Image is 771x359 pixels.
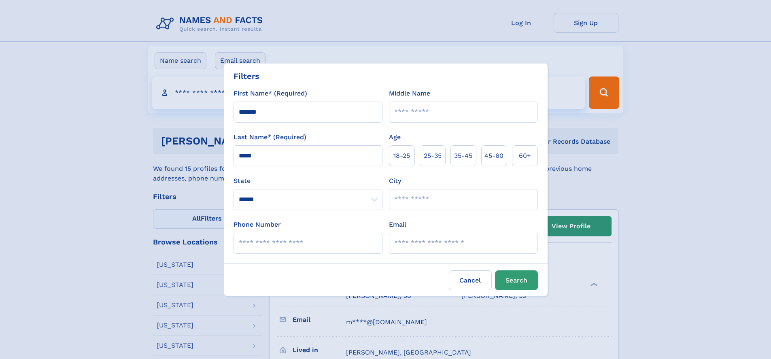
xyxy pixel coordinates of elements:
[234,220,281,229] label: Phone Number
[234,70,259,82] div: Filters
[389,220,406,229] label: Email
[484,151,503,161] span: 45‑60
[424,151,442,161] span: 25‑35
[389,176,401,186] label: City
[234,89,307,98] label: First Name* (Required)
[519,151,531,161] span: 60+
[393,151,410,161] span: 18‑25
[454,151,472,161] span: 35‑45
[234,176,382,186] label: State
[449,270,492,290] label: Cancel
[495,270,538,290] button: Search
[389,132,401,142] label: Age
[389,89,430,98] label: Middle Name
[234,132,306,142] label: Last Name* (Required)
